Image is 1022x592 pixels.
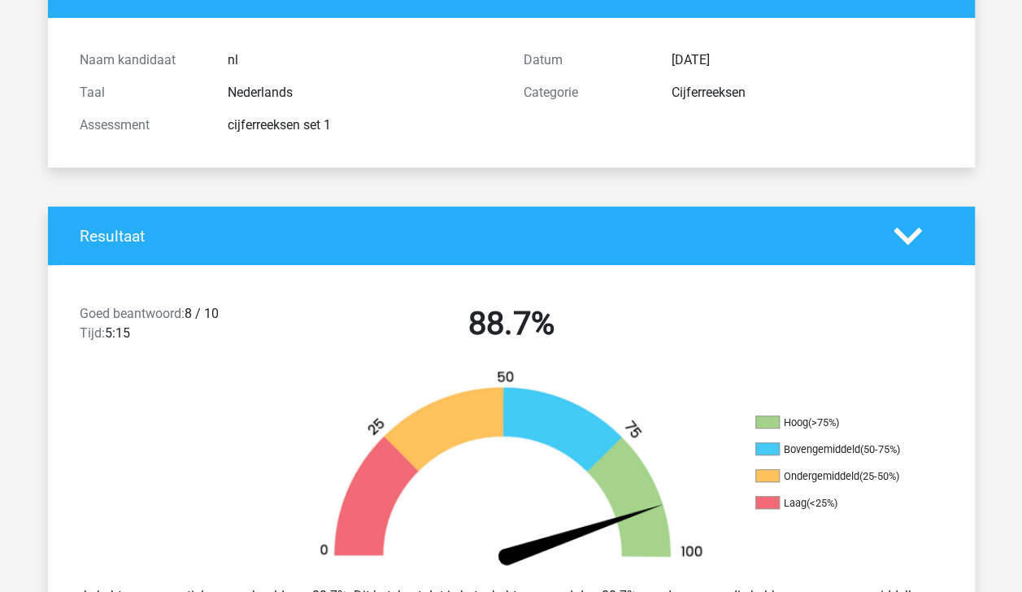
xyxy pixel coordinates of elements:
[659,83,955,102] div: Cijferreeksen
[808,416,839,429] div: (>75%)
[215,83,511,102] div: Nederlands
[80,306,185,321] span: Goed beantwoord:
[67,115,215,135] div: Assessment
[292,369,731,573] img: 89.5aedc6aefd8c.png
[511,83,659,102] div: Categorie
[302,304,721,343] h2: 88.7%
[80,325,105,341] span: Tijd:
[860,443,900,455] div: (50-75%)
[215,50,511,70] div: nl
[659,50,955,70] div: [DATE]
[67,83,215,102] div: Taal
[755,416,918,430] li: Hoog
[859,470,899,482] div: (25-50%)
[755,442,918,457] li: Bovengemiddeld
[755,469,918,484] li: Ondergemiddeld
[755,496,918,511] li: Laag
[67,304,289,350] div: 8 / 10 5:15
[67,50,215,70] div: Naam kandidaat
[80,227,869,246] h4: Resultaat
[807,497,837,509] div: (<25%)
[511,50,659,70] div: Datum
[215,115,511,135] div: cijferreeksen set 1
